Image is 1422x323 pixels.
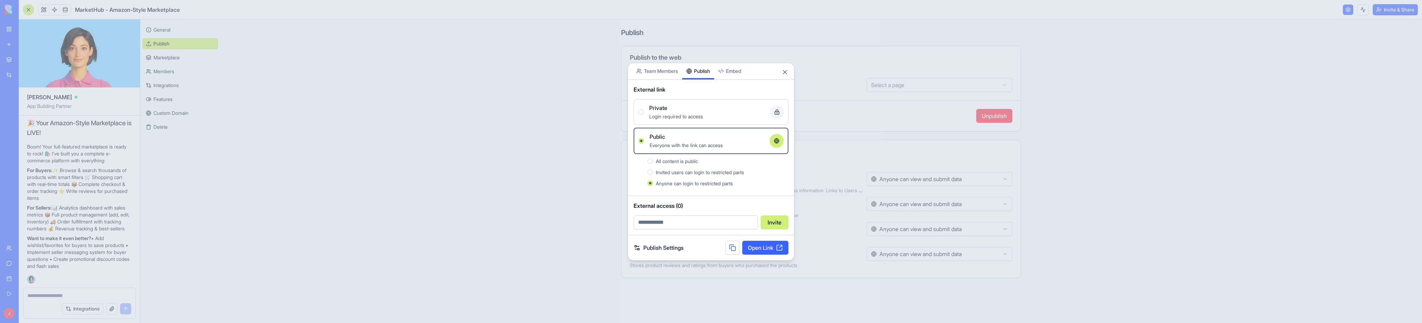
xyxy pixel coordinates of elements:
span: Login required to access [649,113,703,119]
span: Private [649,104,667,112]
button: Embed [714,63,745,79]
button: PublicEveryone with the link can access [638,138,644,144]
button: Close [781,69,788,76]
button: Anyone can login to restricted parts [647,180,653,186]
button: All content is public [647,158,653,164]
span: Everyone with the link can access [650,142,723,148]
span: Invited users can login to restricted parts [656,169,744,175]
a: Publish Settings [634,244,684,252]
span: External link [634,85,666,94]
button: PrivateLogin required to access [638,109,644,115]
button: Invite [761,215,788,229]
button: Team Members [632,63,682,79]
span: External access (0) [634,202,788,210]
span: All content is public [656,158,698,164]
span: Public [650,133,665,141]
button: Publish [682,63,714,79]
a: Open Link [742,241,788,255]
button: Invited users can login to restricted parts [647,169,653,175]
span: Anyone can login to restricted parts [656,180,733,186]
